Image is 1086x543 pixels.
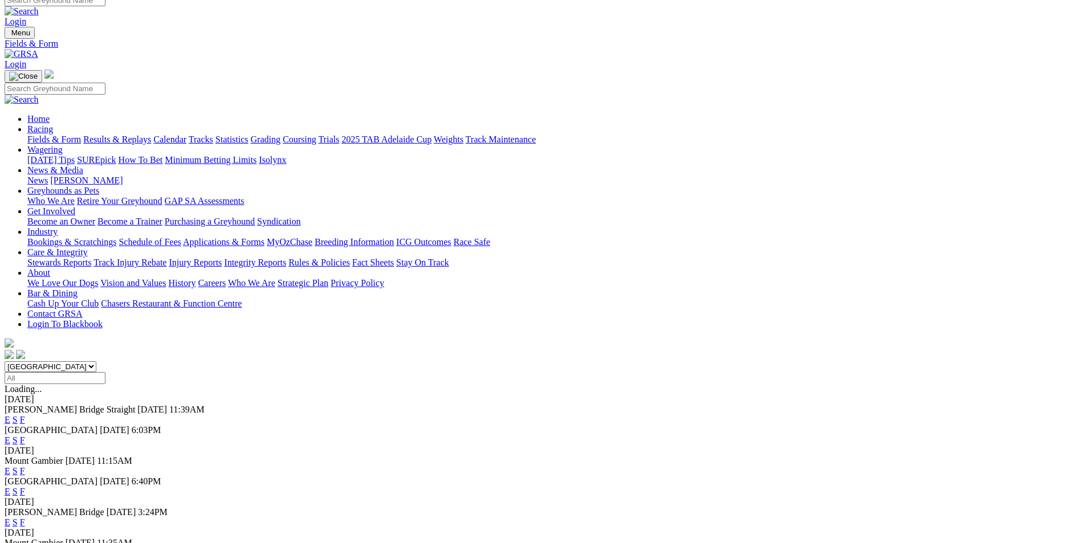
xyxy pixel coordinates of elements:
a: Fields & Form [27,134,81,144]
button: Toggle navigation [5,27,35,39]
a: Cash Up Your Club [27,299,99,308]
span: [DATE] [100,425,129,435]
a: Who We Are [27,196,75,206]
span: 6:03PM [132,425,161,435]
a: Login To Blackbook [27,319,103,329]
span: [DATE] [66,456,95,466]
a: Who We Are [228,278,275,288]
a: Fields & Form [5,39,1081,49]
div: [DATE] [5,528,1081,538]
div: Industry [27,237,1081,247]
a: Login [5,17,26,26]
span: Mount Gambier [5,456,63,466]
a: Login [5,59,26,69]
a: Coursing [283,134,316,144]
div: Care & Integrity [27,258,1081,268]
a: Get Involved [27,206,75,216]
a: Track Injury Rebate [93,258,166,267]
a: S [13,415,18,424]
a: S [13,487,18,496]
span: [GEOGRAPHIC_DATA] [5,425,97,435]
div: Get Involved [27,217,1081,227]
span: 6:40PM [132,476,161,486]
a: F [20,466,25,476]
a: Greyhounds as Pets [27,186,99,195]
div: News & Media [27,175,1081,186]
span: 11:39AM [169,405,205,414]
a: Results & Replays [83,134,151,144]
a: Injury Reports [169,258,222,267]
a: Minimum Betting Limits [165,155,257,165]
a: History [168,278,196,288]
a: News & Media [27,165,83,175]
a: Syndication [257,217,300,226]
div: Wagering [27,155,1081,165]
button: Toggle navigation [5,70,42,83]
div: [DATE] [5,446,1081,456]
a: Care & Integrity [27,247,88,257]
a: News [27,175,48,185]
img: Search [5,95,39,105]
a: Stay On Track [396,258,449,267]
a: Race Safe [453,237,490,247]
a: Careers [198,278,226,288]
a: 2025 TAB Adelaide Cup [341,134,432,144]
a: ICG Outcomes [396,237,451,247]
a: We Love Our Dogs [27,278,98,288]
a: Weights [434,134,463,144]
a: S [13,435,18,445]
a: Wagering [27,145,63,154]
a: Become an Owner [27,217,95,226]
a: Racing [27,124,53,134]
a: F [20,435,25,445]
a: Industry [27,227,58,236]
a: Purchasing a Greyhound [165,217,255,226]
div: Bar & Dining [27,299,1081,309]
div: About [27,278,1081,288]
a: Statistics [215,134,249,144]
a: S [13,517,18,527]
a: Grading [251,134,280,144]
a: Retire Your Greyhound [77,196,162,206]
a: E [5,415,10,424]
span: 11:15AM [97,456,132,466]
img: Close [9,72,38,81]
a: Calendar [153,134,186,144]
a: MyOzChase [267,237,312,247]
a: Fact Sheets [352,258,394,267]
div: Racing [27,134,1081,145]
a: Tracks [189,134,213,144]
a: F [20,415,25,424]
a: GAP SA Assessments [165,196,245,206]
a: Stewards Reports [27,258,91,267]
a: S [13,466,18,476]
a: Track Maintenance [466,134,536,144]
span: Menu [11,28,30,37]
a: Home [27,114,50,124]
a: E [5,466,10,476]
a: How To Bet [119,155,163,165]
a: About [27,268,50,277]
a: Integrity Reports [224,258,286,267]
span: [PERSON_NAME] Bridge Straight [5,405,135,414]
a: Rules & Policies [288,258,350,267]
span: Loading... [5,384,42,394]
span: [GEOGRAPHIC_DATA] [5,476,97,486]
div: [DATE] [5,394,1081,405]
a: E [5,517,10,527]
span: [PERSON_NAME] Bridge [5,507,104,517]
a: Trials [318,134,339,144]
img: GRSA [5,49,38,59]
span: [DATE] [137,405,167,414]
a: E [5,435,10,445]
a: Bookings & Scratchings [27,237,116,247]
img: facebook.svg [5,350,14,359]
a: Bar & Dining [27,288,78,298]
a: Chasers Restaurant & Function Centre [101,299,242,308]
a: Contact GRSA [27,309,82,319]
a: Applications & Forms [183,237,265,247]
a: SUREpick [77,155,116,165]
input: Search [5,83,105,95]
img: logo-grsa-white.png [5,338,14,348]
